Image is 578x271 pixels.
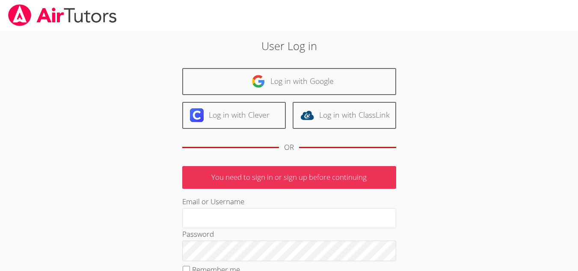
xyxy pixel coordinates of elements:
img: google-logo-50288ca7cdecda66e5e0955fdab243c47b7ad437acaf1139b6f446037453330a.svg [252,74,265,88]
a: Log in with Clever [182,102,286,129]
img: airtutors_banner-c4298cdbf04f3fff15de1276eac7730deb9818008684d7c2e4769d2f7ddbe033.png [7,4,118,26]
div: OR [284,141,294,154]
p: You need to sign in or sign up before continuing [182,166,396,189]
h2: User Log in [133,38,445,54]
img: clever-logo-6eab21bc6e7a338710f1a6ff85c0baf02591cd810cc4098c63d3a4b26e2feb20.svg [190,108,204,122]
a: Log in with ClassLink [293,102,396,129]
a: Log in with Google [182,68,396,95]
label: Password [182,229,214,239]
img: classlink-logo-d6bb404cc1216ec64c9a2012d9dc4662098be43eaf13dc465df04b49fa7ab582.svg [300,108,314,122]
label: Email or Username [182,197,244,206]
